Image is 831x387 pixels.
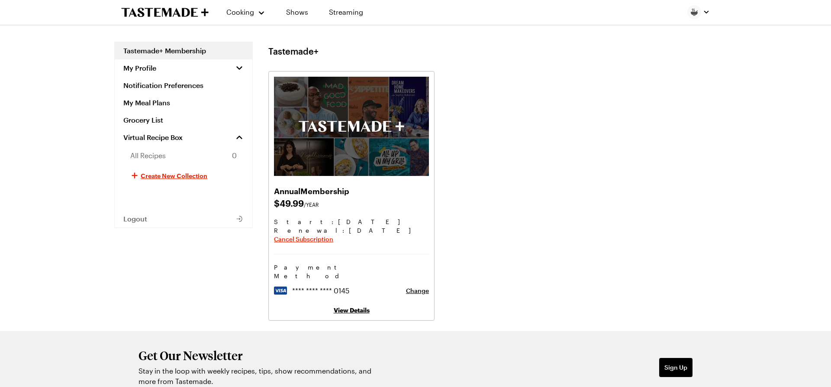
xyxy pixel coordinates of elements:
h3: Payment Method [274,263,429,280]
span: Start: [DATE] [274,218,429,226]
span: Logout [123,215,147,223]
span: Renewal : [DATE] [274,226,429,235]
button: Cancel Subscription [274,235,333,244]
span: /YEAR [304,202,319,208]
button: Cooking [226,2,265,23]
span: Virtual Recipe Box [123,133,183,142]
span: $ 49.99 [274,197,429,209]
span: Create New Collection [141,171,207,180]
button: Logout [115,210,252,228]
a: Virtual Recipe Box [115,129,252,146]
span: My Profile [123,64,156,72]
button: My Profile [115,59,252,77]
button: Sign Up [659,358,692,377]
h1: Tastemade+ [268,46,319,56]
h2: Annual Membership [274,185,429,197]
img: visa logo [274,286,287,295]
span: Sign Up [664,363,687,372]
button: Change [406,286,429,295]
a: All Recipes0 [115,146,252,165]
a: Grocery List [115,111,252,129]
a: Tastemade+ Membership [115,42,252,59]
button: Create New Collection [115,165,252,186]
a: Notification Preferences [115,77,252,94]
h2: Get Our Newsletter [138,348,377,362]
a: My Meal Plans [115,94,252,111]
button: Profile picture [687,5,710,19]
p: Stay in the loop with weekly recipes, tips, show recommendations, and more from Tastemade. [138,366,377,387]
span: 0 [232,150,237,161]
a: View Details [334,306,370,314]
span: All Recipes [130,150,166,161]
img: Profile picture [687,5,701,19]
a: To Tastemade Home Page [121,7,209,17]
span: Cooking [226,8,254,16]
